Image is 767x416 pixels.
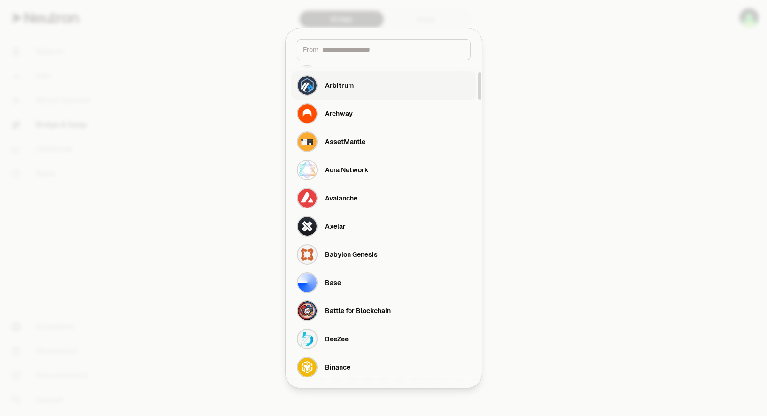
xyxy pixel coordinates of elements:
[325,334,349,344] div: BeeZee
[291,100,476,128] button: Archway LogoArchway
[291,381,476,409] button: BitBadges Logo
[291,240,476,269] button: Babylon Genesis LogoBabylon Genesis
[298,161,317,179] img: Aura Network Logo
[325,81,354,90] div: Arbitrum
[303,45,318,54] span: From
[298,245,317,264] img: Babylon Genesis Logo
[291,353,476,381] button: Binance LogoBinance
[291,71,476,100] button: Arbitrum LogoArbitrum
[325,222,346,231] div: Axelar
[325,250,378,259] div: Babylon Genesis
[298,104,317,123] img: Archway Logo
[291,184,476,212] button: Avalanche LogoAvalanche
[325,362,350,372] div: Binance
[298,76,317,95] img: Arbitrum Logo
[325,165,369,175] div: Aura Network
[298,217,317,236] img: Axelar Logo
[325,193,357,203] div: Avalanche
[325,306,391,316] div: Battle for Blockchain
[291,325,476,353] button: BeeZee LogoBeeZee
[298,273,317,292] img: Base Logo
[325,278,341,287] div: Base
[298,132,317,151] img: AssetMantle Logo
[291,269,476,297] button: Base LogoBase
[325,137,365,146] div: AssetMantle
[291,156,476,184] button: Aura Network LogoAura Network
[298,358,317,377] img: Binance Logo
[298,301,317,320] img: Battle for Blockchain Logo
[325,109,353,118] div: Archway
[291,128,476,156] button: AssetMantle LogoAssetMantle
[298,386,317,405] img: BitBadges Logo
[291,212,476,240] button: Axelar LogoAxelar
[291,297,476,325] button: Battle for Blockchain LogoBattle for Blockchain
[298,189,317,208] img: Avalanche Logo
[298,330,317,348] img: BeeZee Logo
